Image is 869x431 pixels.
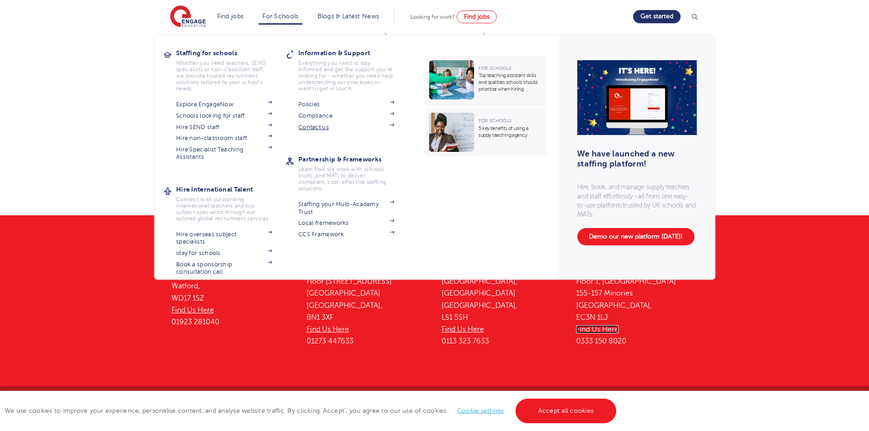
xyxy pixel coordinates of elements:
[298,166,394,192] p: Learn how we work with schools, trusts, and MATs to deliver compliant, cost-effective staffing so...
[176,60,272,92] p: Whether you need teachers, SEND specialists or non-classroom staff, we provide trusted recruitmen...
[479,72,542,93] p: Top teaching assistant skills and qualities schools should prioritise when hiring
[457,10,497,23] a: Find jobs
[298,112,394,119] a: Compliance
[176,101,272,108] a: Explore EngageNow
[298,201,394,216] a: Staffing your Multi-Academy Trust
[176,146,272,161] a: Hire Specialist Teaching Assistants
[464,13,489,20] span: Find jobs
[298,153,408,192] a: Partnership & FrameworksLearn how we work with schools, trusts, and MATs to deliver compliant, co...
[479,118,511,123] span: For Schools
[176,249,272,257] a: iday for schools
[424,56,549,106] a: For SchoolsTop teaching assistant skills and qualities schools should prioritise when hiring
[176,231,272,246] a: Hire overseas subject specialists
[176,196,272,222] p: Connect with outstanding international teachers and top subject specialists through our tailored ...
[298,101,394,108] a: Policies
[298,231,394,238] a: CCS Framework
[176,261,272,276] a: Book a sponsorship consultation call
[577,228,694,245] a: Demo our new platform [DATE]!
[217,13,244,20] a: Find jobs
[172,306,214,314] a: Find Us Here
[176,183,286,222] a: Hire International TalentConnect with outstanding international teachers and top subject speciali...
[176,124,272,131] a: Hire SEND staff
[176,183,286,196] h3: Hire International Talent
[5,407,619,414] span: We use cookies to improve your experience, personalise content, and analyse website traffic. By c...
[576,325,619,333] a: Find Us Here
[577,149,691,169] h3: We have launched a new staffing platform!
[457,407,504,414] a: Cookie settings
[176,47,286,92] a: Staffing for schoolsWhether you need teachers, SEND specialists or non-classroom staff, we provid...
[307,275,428,348] p: Floor [STREET_ADDRESS] [GEOGRAPHIC_DATA] [GEOGRAPHIC_DATA], BN1 3XF 01273 447633
[479,125,542,139] p: 5 key benefits of using a supply teaching agency
[633,10,681,23] a: Get started
[298,47,408,92] a: Information & SupportEverything you need to stay informed and get the support you’re looking for ...
[298,60,394,92] p: Everything you need to stay informed and get the support you’re looking for - whether you need he...
[317,13,380,20] a: Blogs & Latest News
[424,108,549,156] a: For Schools5 key benefits of using a supply teaching agency
[172,268,293,328] p: [STREET_ADDRESS] Watford, WD17 1SZ 01923 281040
[307,325,349,333] a: Find Us Here
[515,399,617,423] a: Accept all cookies
[170,5,206,28] img: Engage Education
[262,13,298,20] a: For Schools
[298,153,408,166] h3: Partnership & Frameworks
[576,275,697,348] p: Floor 1, [GEOGRAPHIC_DATA] 155-157 Minories [GEOGRAPHIC_DATA], EC3N 1LJ 0333 150 8020
[176,112,272,119] a: Schools looking for staff
[176,47,286,59] h3: Staffing for schools
[298,124,394,131] a: Contact us
[479,66,511,71] span: For Schools
[298,47,408,59] h3: Information & Support
[442,325,484,333] a: Find Us Here
[176,135,272,142] a: Hire non-classroom staff
[442,275,563,348] p: [GEOGRAPHIC_DATA], [GEOGRAPHIC_DATA] [GEOGRAPHIC_DATA], LS1 5SH 0113 323 7633
[577,182,697,219] p: Hire, book, and manage supply teachers and staff effortlessly - all from one easy-to-use platform...
[298,219,394,227] a: Local frameworks
[411,14,455,20] span: Looking for work?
